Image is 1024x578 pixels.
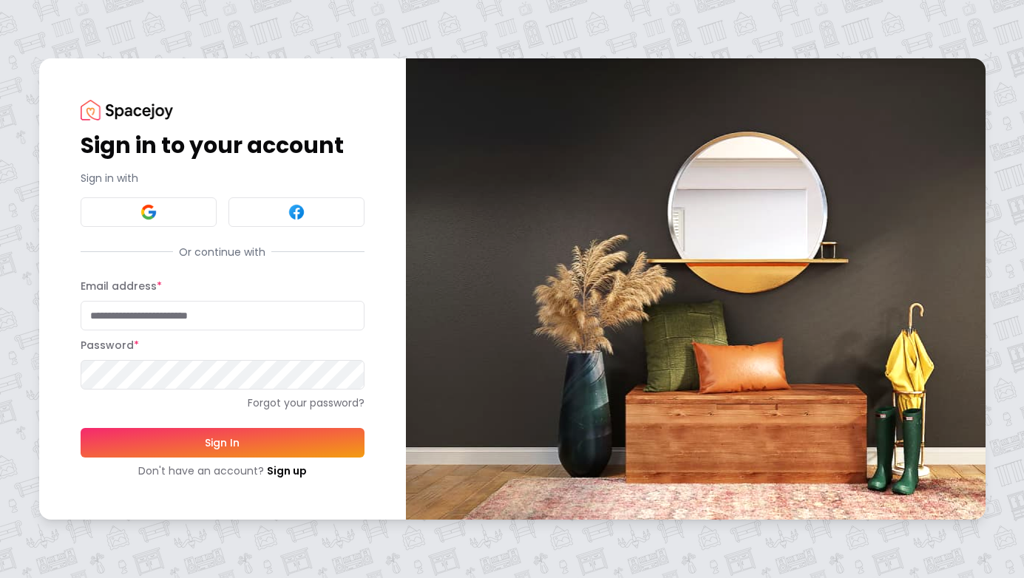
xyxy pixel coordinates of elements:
label: Password [81,338,139,353]
img: Google signin [140,203,157,221]
img: Spacejoy Logo [81,100,173,120]
h1: Sign in to your account [81,132,364,159]
button: Sign In [81,428,364,458]
label: Email address [81,279,162,293]
div: Don't have an account? [81,463,364,478]
img: banner [406,58,986,519]
a: Forgot your password? [81,395,364,410]
img: Facebook signin [288,203,305,221]
p: Sign in with [81,171,364,186]
span: Or continue with [173,245,271,259]
a: Sign up [267,463,307,478]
